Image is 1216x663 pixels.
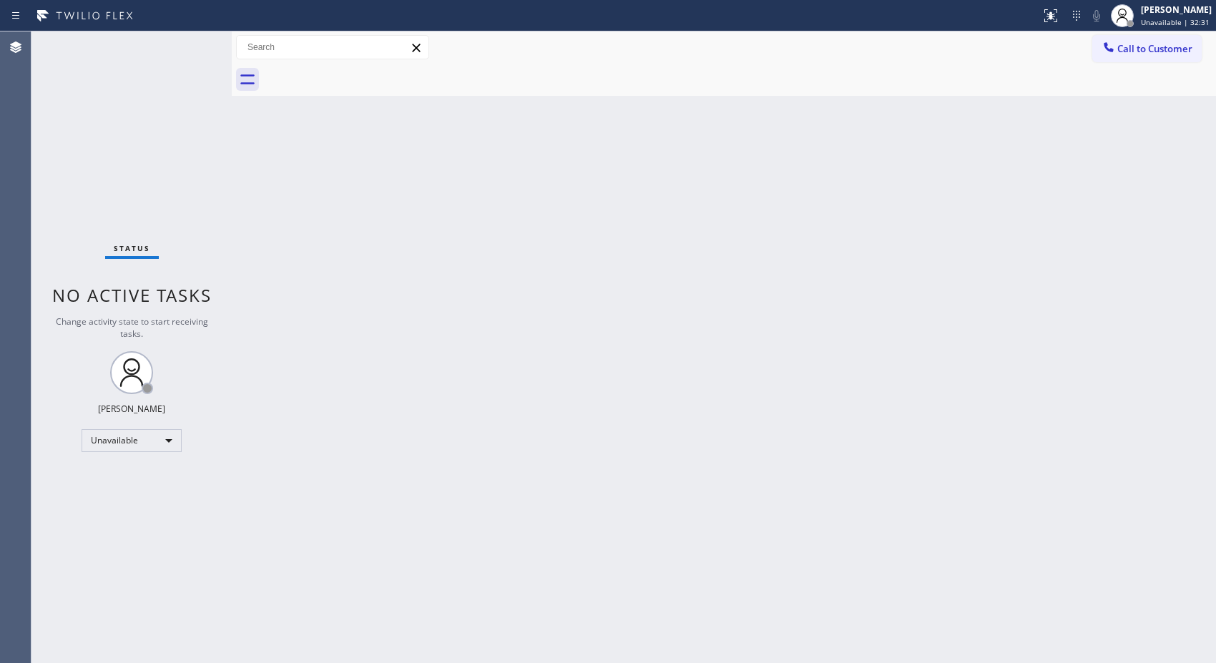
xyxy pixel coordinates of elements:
[114,243,150,253] span: Status
[56,315,208,340] span: Change activity state to start receiving tasks.
[1117,42,1192,55] span: Call to Customer
[1087,6,1107,26] button: Mute
[1141,4,1212,16] div: [PERSON_NAME]
[52,283,212,307] span: No active tasks
[98,403,165,415] div: [PERSON_NAME]
[82,429,182,452] div: Unavailable
[1092,35,1202,62] button: Call to Customer
[237,36,428,59] input: Search
[1141,17,1210,27] span: Unavailable | 32:31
